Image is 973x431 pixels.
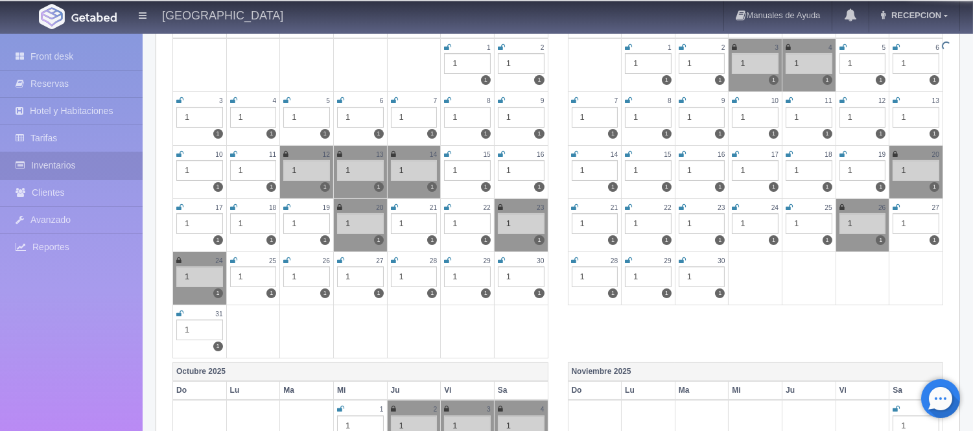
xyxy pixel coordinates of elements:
[230,266,277,287] div: 1
[839,213,886,234] div: 1
[662,235,672,245] label: 1
[71,12,117,22] img: Getabed
[430,204,437,211] small: 21
[679,213,725,234] div: 1
[266,288,276,298] label: 1
[230,107,277,128] div: 1
[771,97,779,104] small: 10
[283,107,330,128] div: 1
[935,44,939,51] small: 6
[374,288,384,298] label: 1
[611,257,618,264] small: 28
[162,6,283,23] h4: [GEOGRAPHIC_DATA]
[391,107,438,128] div: 1
[893,53,939,74] div: 1
[320,288,330,298] label: 1
[878,151,885,158] small: 19
[662,182,672,192] label: 1
[622,381,675,400] th: Lu
[839,160,886,181] div: 1
[572,266,618,287] div: 1
[380,406,384,413] small: 1
[771,204,779,211] small: 24
[176,213,223,234] div: 1
[876,182,885,192] label: 1
[444,53,491,74] div: 1
[882,44,886,51] small: 5
[376,151,383,158] small: 13
[215,257,222,264] small: 24
[176,266,223,287] div: 1
[213,342,223,351] label: 1
[481,288,491,298] label: 1
[534,235,544,245] label: 1
[444,266,491,287] div: 1
[893,160,939,181] div: 1
[715,75,725,85] label: 1
[729,381,782,400] th: Mi
[718,151,725,158] small: 16
[487,44,491,51] small: 1
[611,204,618,211] small: 21
[320,235,330,245] label: 1
[219,97,223,104] small: 3
[930,75,939,85] label: 1
[173,363,548,382] th: Octubre 2025
[441,381,495,400] th: Vi
[537,257,544,264] small: 30
[215,310,222,318] small: 31
[213,182,223,192] label: 1
[444,160,491,181] div: 1
[269,204,276,211] small: 18
[932,151,939,158] small: 20
[732,107,779,128] div: 1
[269,151,276,158] small: 11
[611,151,618,158] small: 14
[273,97,277,104] small: 4
[721,97,725,104] small: 9
[266,235,276,245] label: 1
[664,257,671,264] small: 29
[876,129,885,139] label: 1
[675,381,729,400] th: Ma
[374,235,384,245] label: 1
[664,151,671,158] small: 15
[427,129,437,139] label: 1
[481,75,491,85] label: 1
[769,235,779,245] label: 1
[668,97,672,104] small: 8
[625,213,672,234] div: 1
[825,151,832,158] small: 18
[376,257,383,264] small: 27
[498,53,545,74] div: 1
[337,107,384,128] div: 1
[283,160,330,181] div: 1
[608,182,618,192] label: 1
[668,44,672,51] small: 1
[825,97,832,104] small: 11
[266,129,276,139] label: 1
[769,75,779,85] label: 1
[498,266,545,287] div: 1
[769,182,779,192] label: 1
[568,381,622,400] th: Do
[721,44,725,51] small: 2
[320,182,330,192] label: 1
[337,266,384,287] div: 1
[391,213,438,234] div: 1
[230,160,277,181] div: 1
[878,97,885,104] small: 12
[893,213,939,234] div: 1
[213,235,223,245] label: 1
[771,151,779,158] small: 17
[266,182,276,192] label: 1
[283,266,330,287] div: 1
[176,160,223,181] div: 1
[541,97,545,104] small: 9
[786,160,832,181] div: 1
[876,235,885,245] label: 1
[715,235,725,245] label: 1
[572,107,618,128] div: 1
[481,129,491,139] label: 1
[427,288,437,298] label: 1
